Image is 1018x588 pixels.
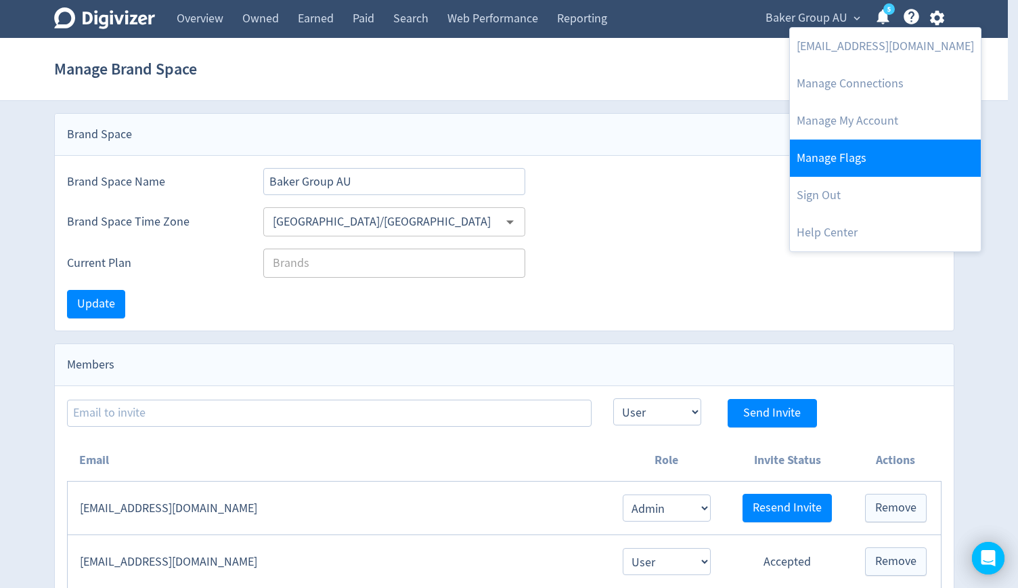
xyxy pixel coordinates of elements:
[790,102,981,140] a: Manage My Account
[790,65,981,102] a: Manage Connections
[790,28,981,65] a: [EMAIL_ADDRESS][DOMAIN_NAME]
[790,177,981,214] a: Log out
[790,214,981,251] a: Help Center
[790,140,981,177] a: Manage Flags
[972,542,1004,574] div: Open Intercom Messenger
